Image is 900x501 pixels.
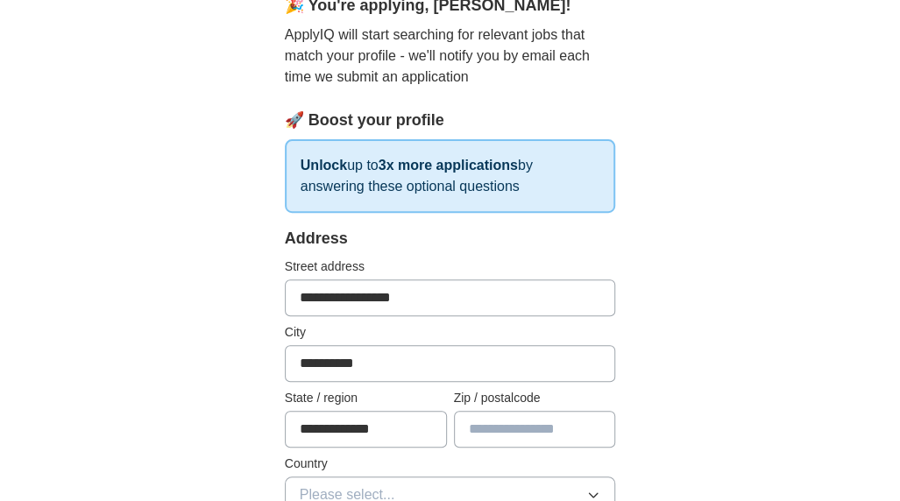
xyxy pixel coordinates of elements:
[285,109,616,132] div: 🚀 Boost your profile
[301,158,347,173] strong: Unlock
[454,389,616,407] label: Zip / postalcode
[285,389,447,407] label: State / region
[285,323,616,342] label: City
[285,25,616,88] p: ApplyIQ will start searching for relevant jobs that match your profile - we'll notify you by emai...
[285,258,616,276] label: Street address
[379,158,518,173] strong: 3x more applications
[285,455,616,473] label: Country
[285,139,616,213] p: up to by answering these optional questions
[285,227,616,250] div: Address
